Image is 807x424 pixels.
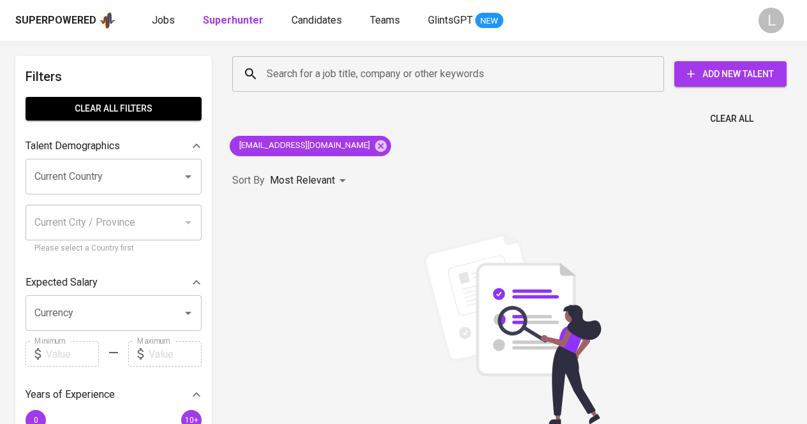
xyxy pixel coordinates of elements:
p: Most Relevant [270,173,335,188]
p: Sort By [232,173,265,188]
div: Years of Experience [26,382,202,407]
button: Clear All filters [26,97,202,121]
span: [EMAIL_ADDRESS][DOMAIN_NAME] [230,140,378,152]
h6: Filters [26,66,202,87]
a: Superpoweredapp logo [15,11,116,30]
div: Expected Salary [26,270,202,295]
input: Value [149,341,202,367]
a: Teams [370,13,403,29]
p: Years of Experience [26,387,115,402]
button: Open [179,168,197,186]
span: NEW [475,15,503,27]
div: Superpowered [15,13,96,28]
b: Superhunter [203,14,263,26]
p: Please select a Country first [34,242,193,255]
div: [EMAIL_ADDRESS][DOMAIN_NAME] [230,136,391,156]
img: app logo [99,11,116,30]
button: Clear All [705,107,759,131]
button: Add New Talent [674,61,787,87]
a: Jobs [152,13,177,29]
p: Expected Salary [26,275,98,290]
span: Candidates [292,14,342,26]
span: Teams [370,14,400,26]
p: Talent Demographics [26,138,120,154]
span: Jobs [152,14,175,26]
button: Open [179,304,197,322]
a: Candidates [292,13,344,29]
input: Value [46,341,99,367]
span: Clear All [710,111,753,127]
div: Talent Demographics [26,133,202,159]
a: Superhunter [203,13,266,29]
span: Clear All filters [36,101,191,117]
span: GlintsGPT [428,14,473,26]
div: Most Relevant [270,169,350,193]
a: GlintsGPT NEW [428,13,503,29]
div: L [759,8,784,33]
span: Add New Talent [685,66,776,82]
